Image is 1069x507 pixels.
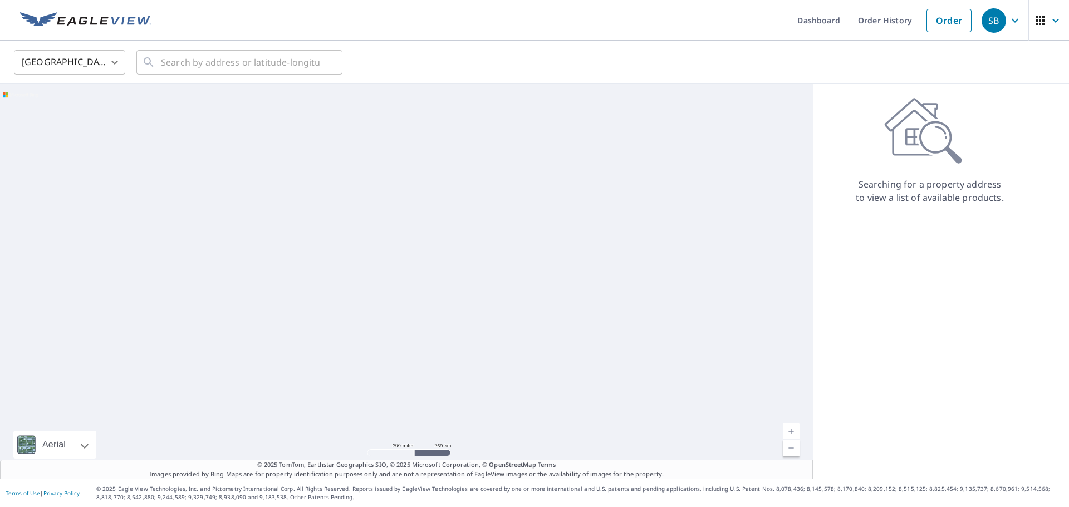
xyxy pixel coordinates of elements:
[161,47,320,78] input: Search by address or latitude-longitude
[982,8,1006,33] div: SB
[43,489,80,497] a: Privacy Policy
[13,431,96,459] div: Aerial
[6,490,80,496] p: |
[257,460,556,470] span: © 2025 TomTom, Earthstar Geographics SIO, © 2025 Microsoft Corporation, ©
[538,460,556,469] a: Terms
[6,489,40,497] a: Terms of Use
[855,178,1004,204] p: Searching for a property address to view a list of available products.
[39,431,69,459] div: Aerial
[489,460,536,469] a: OpenStreetMap
[783,440,800,456] a: Current Level 5, Zoom Out
[20,12,151,29] img: EV Logo
[14,47,125,78] div: [GEOGRAPHIC_DATA]
[96,485,1063,501] p: © 2025 Eagle View Technologies, Inc. and Pictometry International Corp. All Rights Reserved. Repo...
[926,9,972,32] a: Order
[783,423,800,440] a: Current Level 5, Zoom In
